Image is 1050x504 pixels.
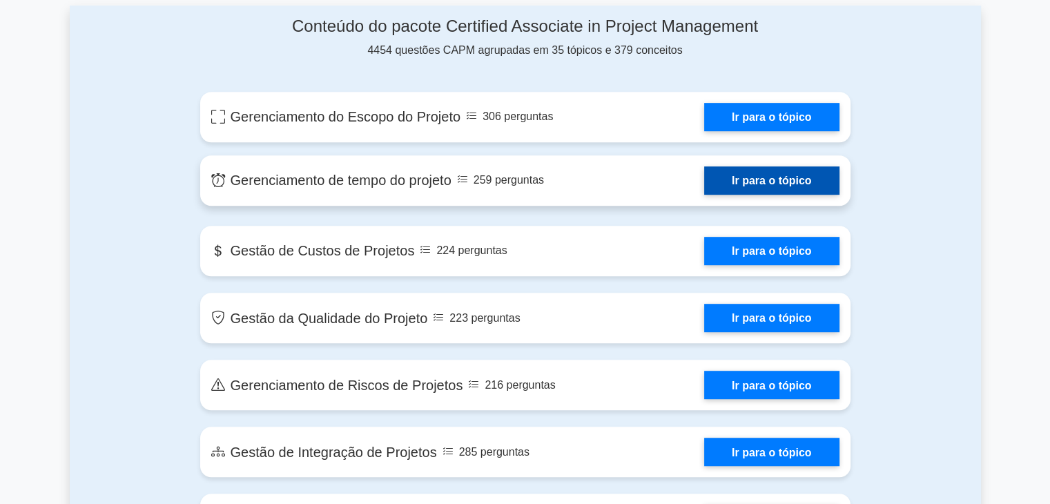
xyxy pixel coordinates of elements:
[704,103,839,131] a: Ir para o tópico
[704,304,839,332] a: Ir para o tópico
[292,17,758,35] font: Conteúdo do pacote Certified Associate in Project Management
[704,237,839,265] a: Ir para o tópico
[704,371,839,399] a: Ir para o tópico
[704,166,839,195] a: Ir para o tópico
[704,438,839,466] a: Ir para o tópico
[367,44,682,56] font: 4454 questões CAPM agrupadas em 35 tópicos e 379 conceitos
